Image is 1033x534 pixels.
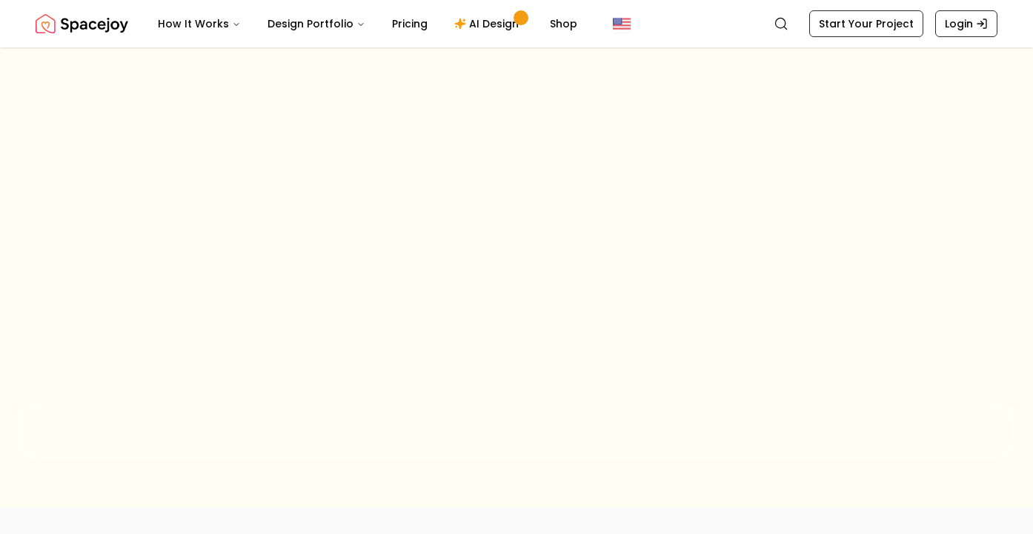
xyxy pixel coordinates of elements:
button: How It Works [146,9,253,39]
a: Shop [538,9,589,39]
a: Spacejoy [36,9,128,39]
button: Design Portfolio [256,9,377,39]
img: United States [613,15,631,33]
a: AI Design [442,9,535,39]
nav: Main [146,9,589,39]
a: Start Your Project [809,10,923,37]
img: Spacejoy Logo [36,9,128,39]
a: Pricing [380,9,439,39]
a: Login [935,10,997,37]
